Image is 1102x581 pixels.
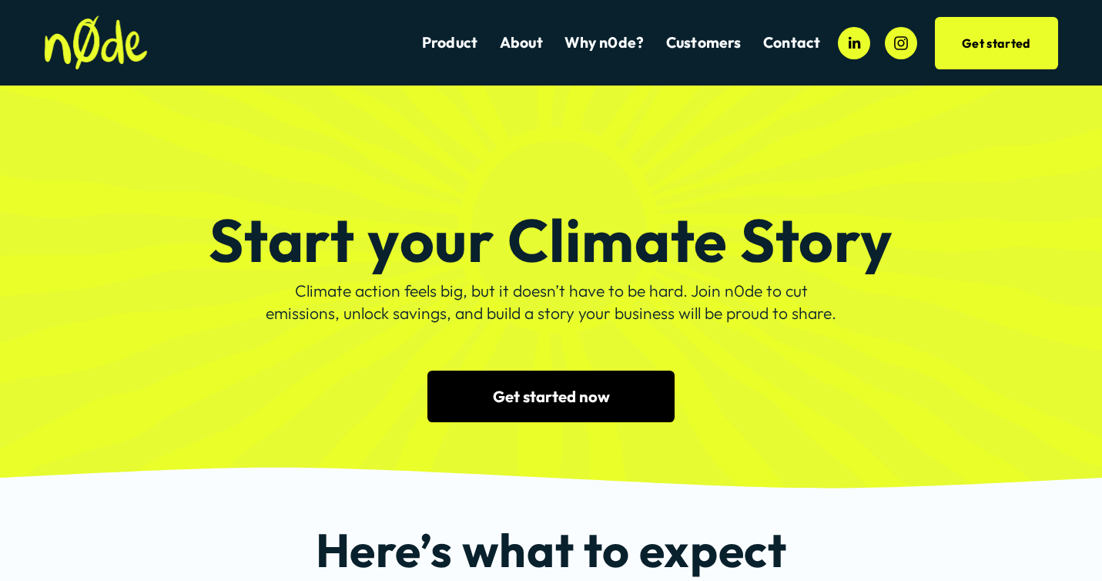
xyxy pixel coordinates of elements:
[257,280,845,325] p: Climate action feels big, but it doesn’t have to be hard. Join n0de to cut emissions, unlock savi...
[935,17,1058,69] a: Get started
[500,32,543,53] a: About
[172,210,930,271] h1: Start your Climate Story
[838,27,870,59] a: LinkedIn
[666,34,742,52] span: Customers
[763,32,820,53] a: Contact
[427,371,675,423] a: Get started now
[666,32,742,53] a: folder dropdown
[422,32,477,53] a: Product
[300,525,802,575] h2: Here’s what to expect
[564,32,644,53] a: Why n0de?
[44,15,147,70] img: n0de
[885,27,917,59] a: Instagram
